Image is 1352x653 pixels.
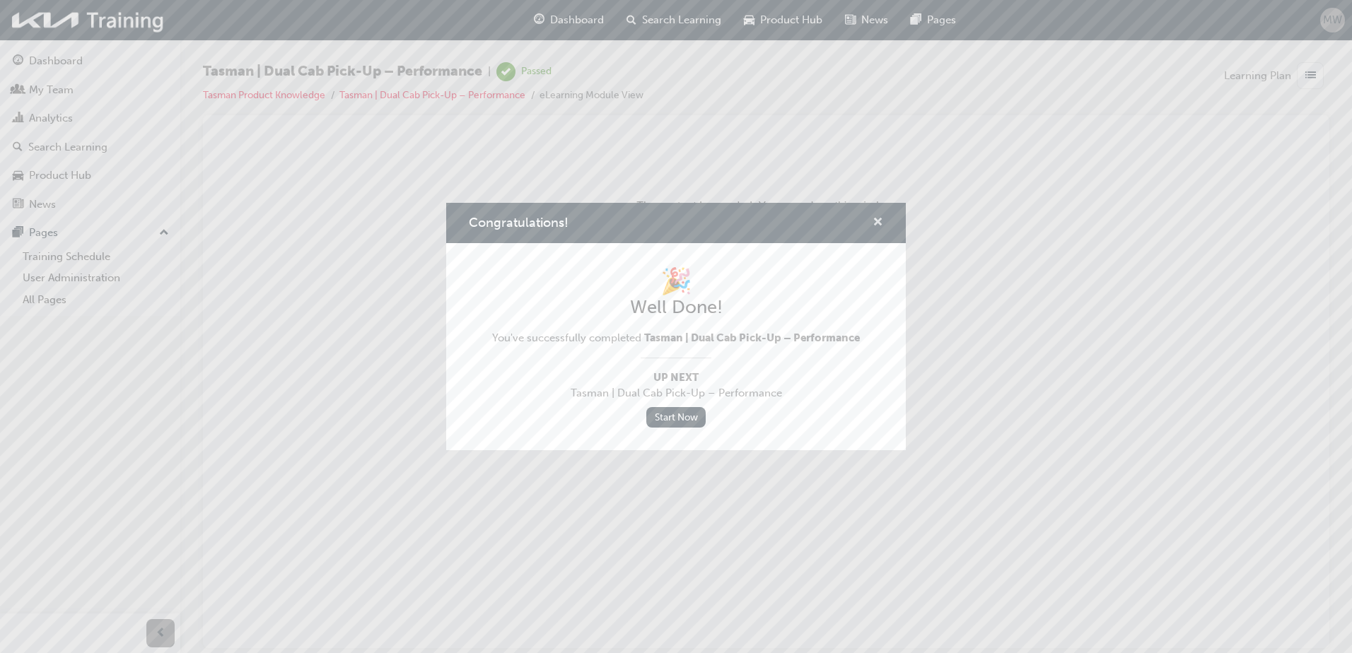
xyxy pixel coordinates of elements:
[492,266,860,297] h1: 🎉
[873,214,883,232] button: cross-icon
[873,217,883,230] span: cross-icon
[446,203,906,449] div: Congratulations!
[492,296,860,319] h2: Well Done!
[6,11,1098,75] p: The content has ended. You may close this window.
[492,330,860,346] span: You've successfully completed
[492,385,860,401] span: Tasman | Dual Cab Pick-Up – Performance
[469,215,569,230] span: Congratulations!
[644,331,860,344] span: Tasman | Dual Cab Pick-Up – Performance
[646,407,706,428] a: Start Now
[492,370,860,386] span: Up Next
